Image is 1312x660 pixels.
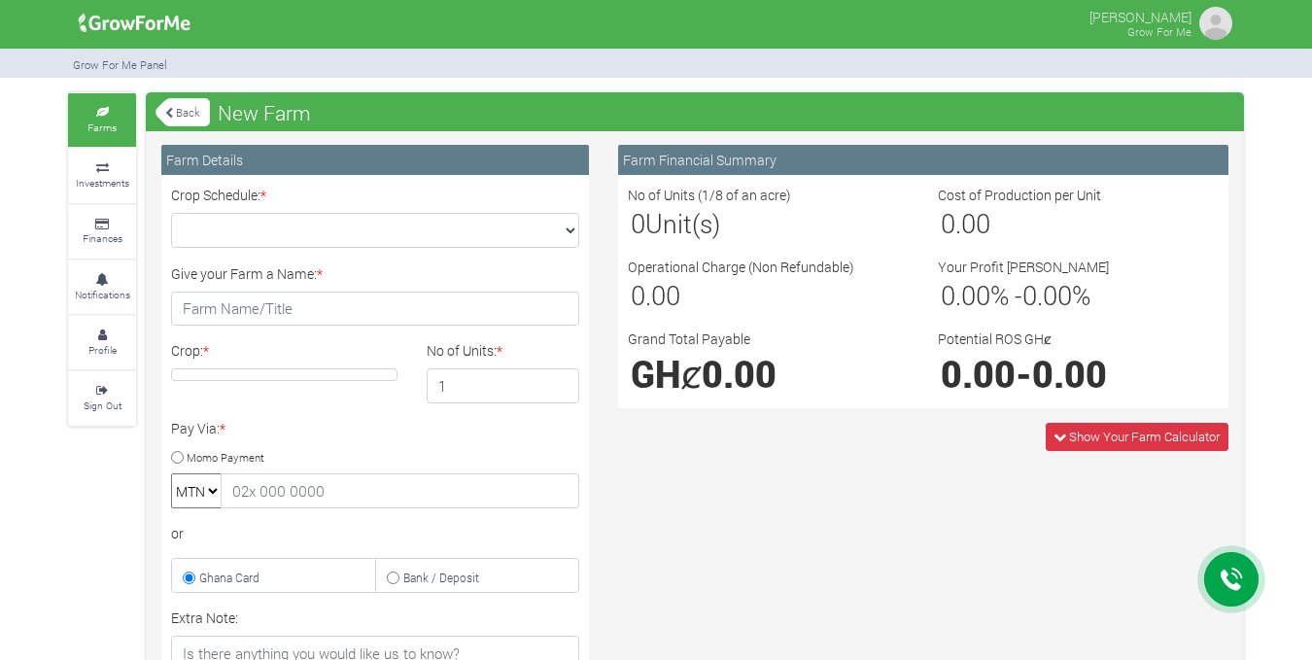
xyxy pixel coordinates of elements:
small: Grow For Me [1127,24,1191,39]
small: Investments [76,176,129,190]
small: Sign Out [84,399,121,412]
a: Farms [68,93,136,147]
label: Crop: [171,340,209,361]
span: 0.00 [941,278,990,312]
small: Farms [87,121,117,134]
h3: % - % [941,280,1216,311]
input: Ghana Card [183,572,195,584]
label: Extra Note: [171,608,238,628]
a: Back [155,96,210,128]
span: 0 [631,206,645,240]
small: Ghana Card [199,570,259,585]
span: 0.00 [941,206,990,240]
span: 0.00 [1032,350,1107,398]
span: 0.00 [702,350,777,398]
h3: Unit(s) [631,208,906,239]
h1: GHȼ [631,352,906,396]
label: Cost of Production per Unit [938,185,1101,205]
div: Farm Financial Summary [618,145,1228,175]
img: growforme image [1196,4,1235,43]
label: No of Units: [427,340,502,361]
a: Profile [68,316,136,369]
input: Farm Name/Title [171,292,579,327]
h1: - [941,352,1216,396]
div: or [171,523,579,543]
img: growforme image [72,4,197,43]
label: Your Profit [PERSON_NAME] [938,257,1109,277]
span: 0.00 [941,350,1016,398]
a: Sign Out [68,371,136,425]
input: 02x 000 0000 [221,473,579,508]
a: Investments [68,149,136,202]
label: Crop Schedule: [171,185,266,205]
span: New Farm [213,93,316,132]
label: No of Units (1/8 of an acre) [628,185,791,205]
label: Pay Via: [171,418,225,438]
small: Profile [88,343,117,357]
label: Operational Charge (Non Refundable) [628,257,854,277]
span: 0.00 [1022,278,1072,312]
a: Finances [68,205,136,259]
small: Finances [83,231,122,245]
a: Notifications [68,261,136,314]
small: Grow For Me Panel [73,57,167,72]
input: Bank / Deposit [387,572,399,584]
input: Momo Payment [171,451,184,464]
label: Potential ROS GHȼ [938,329,1052,349]
small: Notifications [75,288,130,301]
span: Show Your Farm Calculator [1069,428,1220,445]
label: Give your Farm a Name: [171,263,323,284]
span: 0.00 [631,278,680,312]
label: Grand Total Payable [628,329,750,349]
small: Momo Payment [187,449,264,464]
div: Farm Details [161,145,589,175]
small: Bank / Deposit [403,570,479,585]
p: [PERSON_NAME] [1089,4,1191,27]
